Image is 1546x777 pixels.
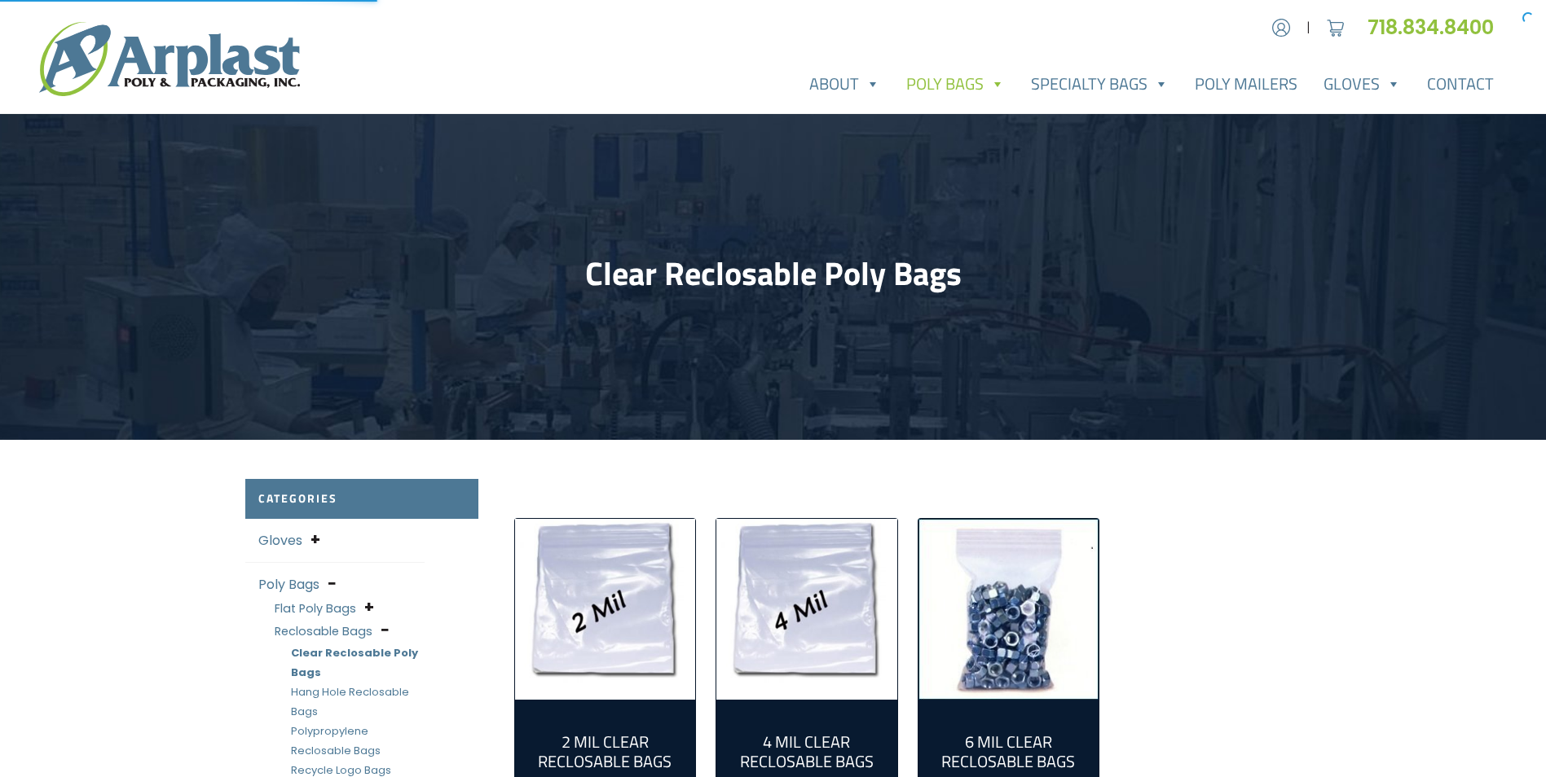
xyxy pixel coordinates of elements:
span: | [1306,18,1310,37]
a: Poly Mailers [1182,68,1310,100]
a: Visit product category 4 Mil Clear Reclosable Bags [716,519,897,700]
a: About [796,68,893,100]
a: Clear Reclosable Poly Bags [291,645,418,680]
a: Reclosable Bags [275,623,372,639]
a: Visit product category 6 Mil Clear Reclosable Bags [918,519,1099,700]
h2: 4 Mil Clear Reclosable Bags [729,732,884,771]
img: 2 Mil Clear Reclosable Bags [515,519,696,700]
a: Poly Bags [258,575,319,594]
a: Gloves [1310,68,1414,100]
h1: Clear Reclosable Poly Bags [245,254,1302,293]
img: 4 Mil Clear Reclosable Bags [716,519,897,700]
h2: 2 Mil Clear Reclosable Bags [528,732,683,771]
a: Flat Poly Bags [275,600,356,617]
a: Poly Bags [893,68,1018,100]
a: Gloves [258,531,302,550]
a: Hang Hole Reclosable Bags [291,684,409,719]
a: Visit product category 2 Mil Clear Reclosable Bags [515,519,696,700]
h2: Categories [245,479,478,519]
h2: 6 Mil Clear Reclosable Bags [932,732,1086,771]
img: 6 Mil Clear Reclosable Bags [918,519,1099,700]
a: Polypropylene Reclosable Bags [291,723,381,758]
img: logo [39,22,300,96]
a: 718.834.8400 [1368,14,1507,41]
a: Contact [1414,68,1507,100]
a: Specialty Bags [1018,68,1182,100]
